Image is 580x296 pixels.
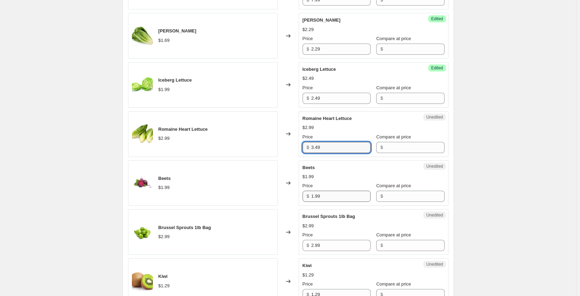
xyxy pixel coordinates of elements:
[303,222,314,229] div: $2.99
[303,17,341,23] span: [PERSON_NAME]
[376,36,411,41] span: Compare at price
[307,243,309,248] span: $
[380,145,383,150] span: $
[426,212,443,218] span: Unedited
[307,96,309,101] span: $
[303,85,313,90] span: Price
[158,77,192,83] span: Iceberg Lettuce
[376,134,411,139] span: Compare at price
[132,222,153,243] img: Brussel-Sprouts_web_80x.jpg
[158,176,171,181] span: Beets
[158,282,170,289] div: $1.29
[426,164,443,169] span: Unedited
[132,173,153,193] img: beets_a11666f5-7d7a-4f2e-8498-dacecff3f4d8_80x.jpg
[380,46,383,52] span: $
[307,193,309,199] span: $
[303,183,313,188] span: Price
[132,74,153,95] img: Lettuce_Iceberg_80x.jpg
[380,96,383,101] span: $
[303,232,313,237] span: Price
[158,184,170,191] div: $1.99
[303,173,314,180] div: $1.99
[303,116,352,121] span: Romaine Heart Lettuce
[303,75,314,82] div: $2.49
[380,193,383,199] span: $
[158,225,211,230] span: Brussel Sprouts 1lb Bag
[303,263,312,268] span: Kiwi
[431,65,443,71] span: Edited
[158,233,170,240] div: $2.99
[132,123,153,144] img: Lettuce_RomaineHearts2_80x.jpg
[158,86,170,93] div: $1.99
[376,85,411,90] span: Compare at price
[158,274,168,279] span: Kiwi
[376,281,411,287] span: Compare at price
[303,281,313,287] span: Price
[158,37,170,44] div: $1.69
[376,232,411,237] span: Compare at price
[426,261,443,267] span: Unedited
[132,25,153,46] img: Lettuce_Romaine_6a7c6002-6b84-484c-918c-74bd5621841f_80x.jpg
[380,243,383,248] span: $
[303,67,336,72] span: Iceberg Lettuce
[426,114,443,120] span: Unedited
[158,28,196,33] span: [PERSON_NAME]
[303,134,313,139] span: Price
[431,16,443,22] span: Edited
[303,214,355,219] span: Brussel Sprouts 1lb Bag
[158,135,170,142] div: $2.99
[376,183,411,188] span: Compare at price
[303,26,314,33] div: $2.29
[307,145,309,150] span: $
[303,36,313,41] span: Price
[158,127,208,132] span: Romaine Heart Lettuce
[307,46,309,52] span: $
[132,271,153,292] img: unnamed_2_80x.jpg
[303,272,314,279] div: $1.29
[303,165,315,170] span: Beets
[303,124,314,131] div: $2.99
